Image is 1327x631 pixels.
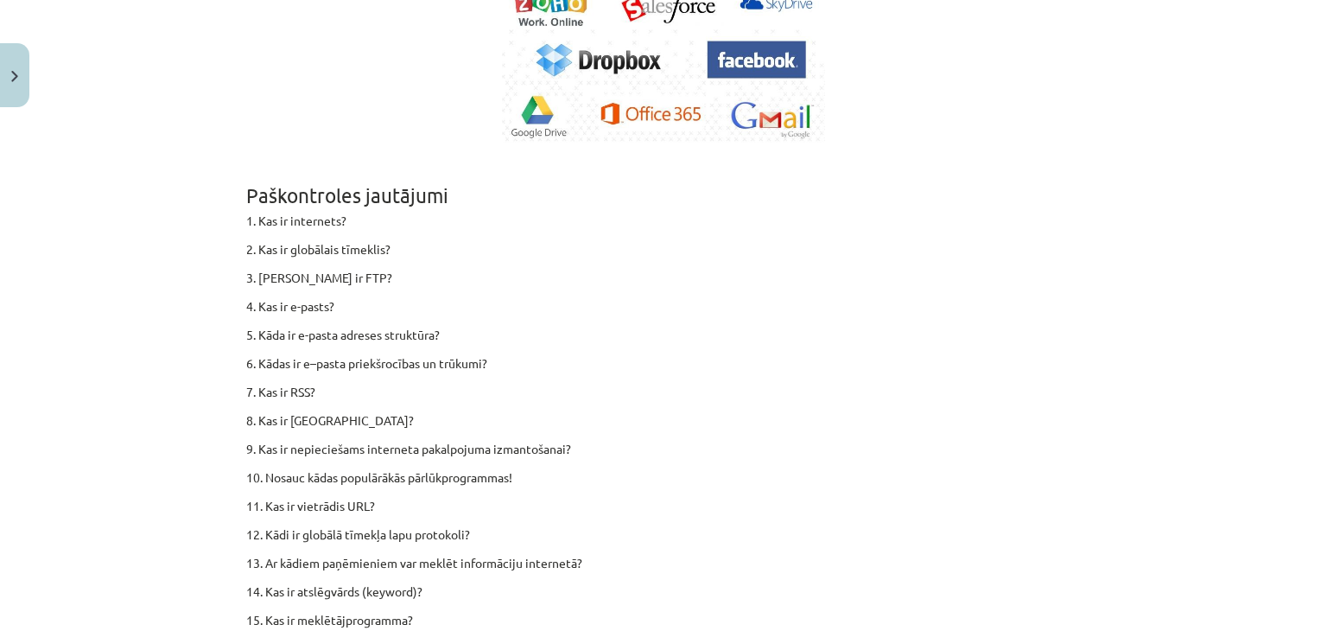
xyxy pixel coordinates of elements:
[246,497,1081,515] p: 11. Kas ir vietrādis URL?
[246,383,1081,401] p: 7. Kas ir RSS?
[11,71,18,82] img: icon-close-lesson-0947bae3869378f0d4975bcd49f059093ad1ed9edebbc8119c70593378902aed.svg
[246,554,1081,572] p: 13. Ar kādiem paņēmieniem var meklēt informāciju internetā?
[246,240,1081,258] p: 2. Kas ir globālais tīmeklis?
[246,297,1081,315] p: 4. Kas ir e-pasts?
[246,411,1081,430] p: 8. Kas ir [GEOGRAPHIC_DATA]?
[246,526,1081,544] p: 12. Kādi ir globālā tīmekļa lapu protokoli?
[246,153,1081,207] h1: Paškontroles jautājumi
[246,583,1081,601] p: 14. Kas ir atslēgvārds (keyword)?
[246,326,1081,344] p: 5. Kāda ir e-pasta adreses struktūra?
[246,354,1081,373] p: 6. Kādas ir e–pasta priekšrocības un trūkumi?
[246,440,1081,458] p: 9. Kas ir nepieciešams interneta pakalpojuma izmantošanai?
[246,468,1081,487] p: 10. Nosauc kādas populārākās pārlūkprogrammas!
[246,212,1081,230] p: 1. Kas ir internets?
[246,611,1081,629] p: 15. Kas ir meklētājprogramma?
[246,269,1081,287] p: 3. [PERSON_NAME] ir FTP?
